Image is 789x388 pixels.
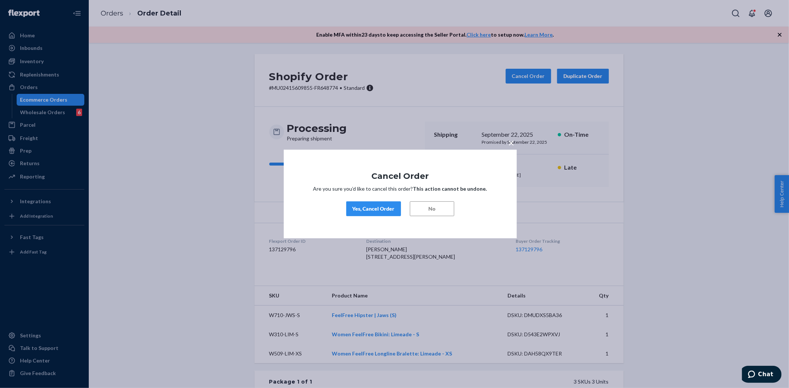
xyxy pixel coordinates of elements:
[410,201,454,216] button: No
[413,186,487,192] strong: This action cannot be undone.
[306,185,495,193] p: Are you sure you’d like to cancel this order?
[509,136,515,149] span: ×
[353,205,395,212] div: Yes, Cancel Order
[742,366,782,384] iframe: Opens a widget where you can chat to one of our agents
[306,172,495,181] h1: Cancel Order
[346,201,401,216] button: Yes, Cancel Order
